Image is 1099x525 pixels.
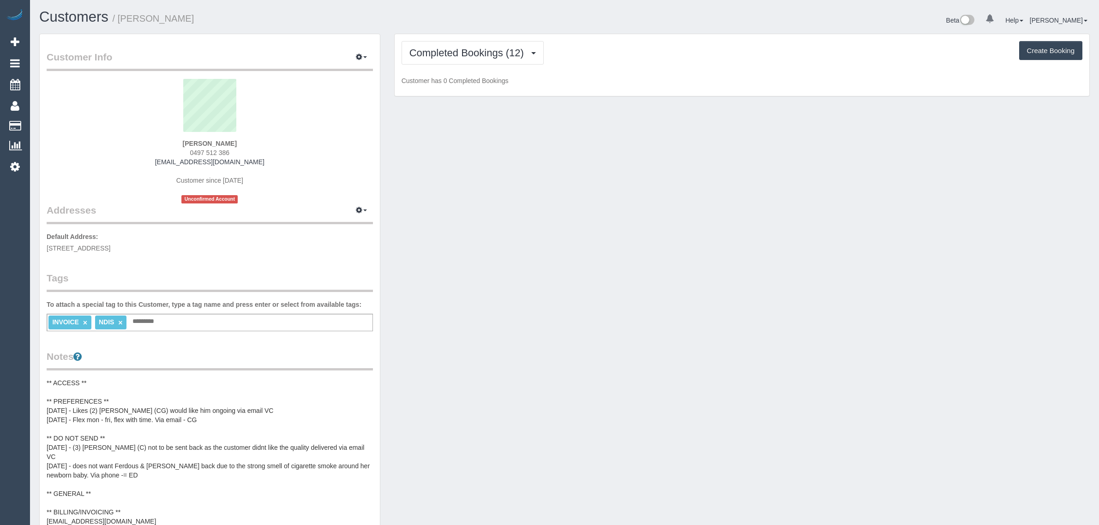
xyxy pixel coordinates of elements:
legend: Customer Info [47,50,373,71]
span: [STREET_ADDRESS] [47,245,110,252]
a: Customers [39,9,108,25]
label: Default Address: [47,232,98,241]
strong: [PERSON_NAME] [183,140,237,147]
a: Help [1005,17,1023,24]
legend: Notes [47,350,373,370]
small: / [PERSON_NAME] [113,13,194,24]
p: Customer has 0 Completed Bookings [402,76,1082,85]
a: × [83,319,87,327]
span: Completed Bookings (12) [409,47,528,59]
label: To attach a special tag to this Customer, type a tag name and press enter or select from availabl... [47,300,361,309]
a: [EMAIL_ADDRESS][DOMAIN_NAME] [155,158,264,166]
a: [PERSON_NAME] [1030,17,1087,24]
span: NDIS [99,318,114,326]
span: Customer since [DATE] [176,177,243,184]
legend: Tags [47,271,373,292]
a: Beta [946,17,975,24]
button: Completed Bookings (12) [402,41,544,65]
img: New interface [959,15,974,27]
a: × [118,319,122,327]
span: INVOICE [52,318,79,326]
button: Create Booking [1019,41,1082,60]
span: 0497 512 386 [190,149,230,156]
span: Unconfirmed Account [181,195,238,203]
img: Automaid Logo [6,9,24,22]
